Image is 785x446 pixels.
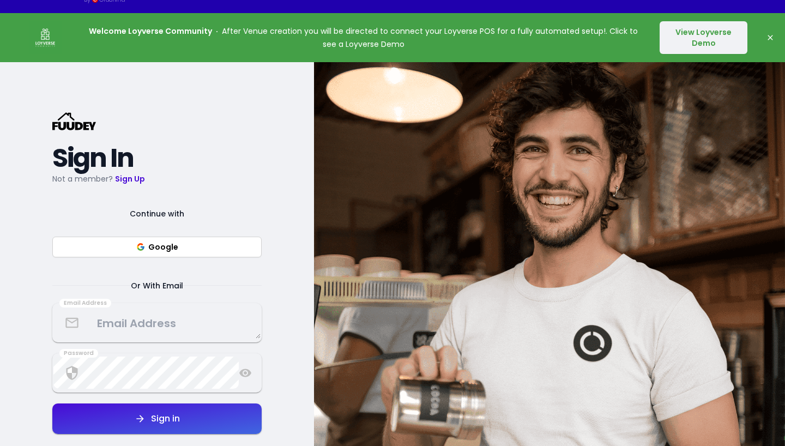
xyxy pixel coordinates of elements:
p: After Venue creation you will be directed to connect your Loyverse POS for a fully automated setu... [83,25,644,51]
button: Sign in [52,403,262,434]
span: Or With Email [118,279,196,292]
div: Email Address [59,299,111,308]
div: Password [59,349,98,358]
span: Continue with [117,207,197,220]
p: Not a member? [52,172,262,185]
h2: Sign In [52,148,262,168]
a: Sign Up [115,173,145,184]
button: View Loyverse Demo [660,21,747,54]
strong: Welcome Loyverse Community [89,26,212,37]
svg: {/* Added fill="currentColor" here */} {/* This rectangle defines the background. Its explicit fi... [52,112,96,130]
button: Google [52,237,262,257]
div: Sign in [146,414,180,423]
